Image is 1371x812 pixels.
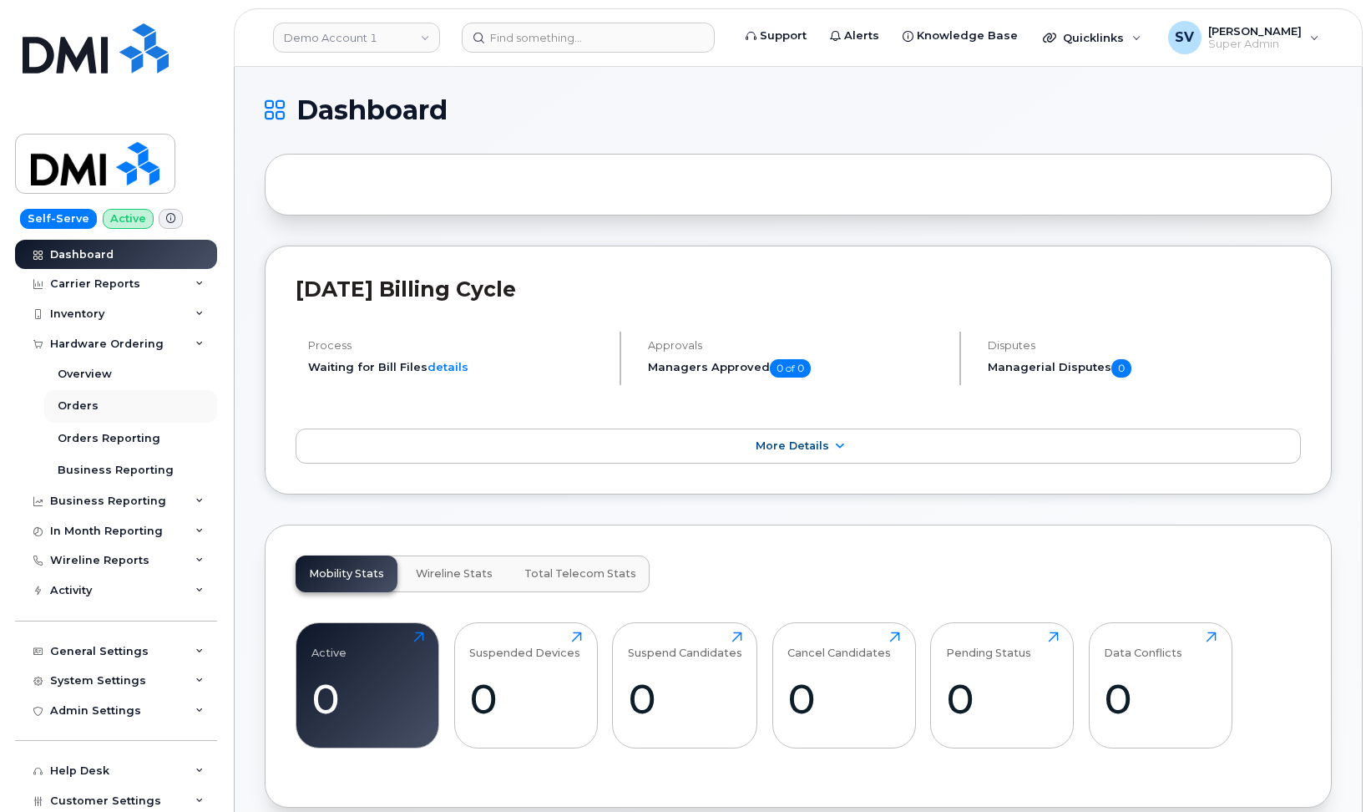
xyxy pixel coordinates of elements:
[1104,632,1182,659] div: Data Conflicts
[628,632,742,738] a: Suspend Candidates0
[988,339,1301,352] h4: Disputes
[1111,359,1131,378] span: 0
[628,632,742,659] div: Suspend Candidates
[1104,674,1217,723] div: 0
[756,439,829,452] span: More Details
[469,632,580,659] div: Suspended Devices
[946,674,1059,723] div: 0
[946,632,1031,659] div: Pending Status
[308,339,605,352] h4: Process
[469,632,582,738] a: Suspended Devices0
[311,632,347,659] div: Active
[524,567,636,581] span: Total Telecom Stats
[628,674,742,723] div: 0
[311,632,424,738] a: Active0
[787,632,900,738] a: Cancel Candidates0
[427,360,468,373] a: details
[1104,632,1217,738] a: Data Conflicts0
[787,632,891,659] div: Cancel Candidates
[787,674,900,723] div: 0
[308,359,605,375] li: Waiting for Bill Files
[469,674,582,723] div: 0
[770,359,811,378] span: 0 of 0
[946,632,1059,738] a: Pending Status0
[988,359,1301,378] h5: Managerial Disputes
[648,359,945,378] h5: Managers Approved
[416,567,493,581] span: Wireline Stats
[296,277,1301,302] h2: [DATE] Billing Cycle
[296,98,448,123] span: Dashboard
[648,339,945,352] h4: Approvals
[311,674,424,723] div: 0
